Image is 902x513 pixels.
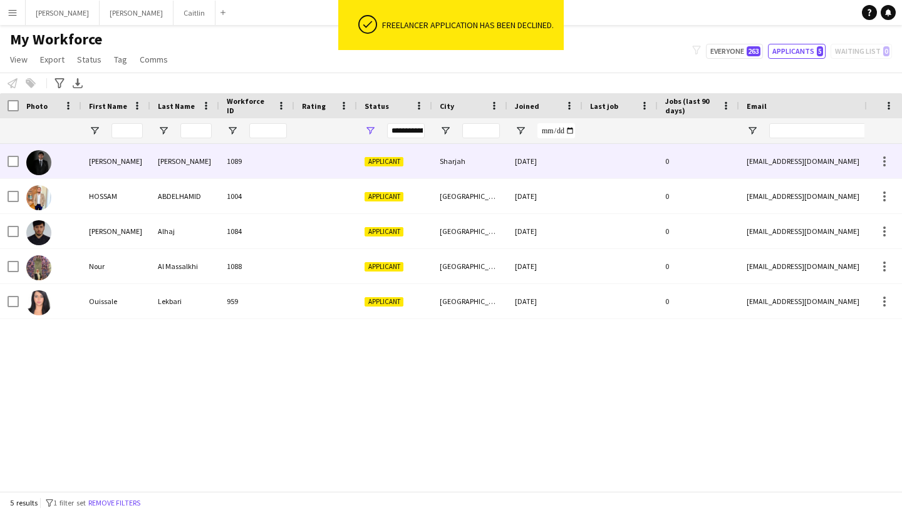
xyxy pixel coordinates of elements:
[26,1,100,25] button: [PERSON_NAME]
[432,144,507,178] div: Sharjah
[665,96,717,115] span: Jobs (last 90 days)
[89,125,100,136] button: Open Filter Menu
[440,101,454,111] span: City
[158,125,169,136] button: Open Filter Menu
[111,123,143,138] input: First Name Filter Input
[658,179,739,213] div: 0
[26,150,51,175] img: Abdullah Alshawi
[26,101,48,111] span: Photo
[35,51,70,68] a: Export
[100,1,174,25] button: [PERSON_NAME]
[89,101,127,111] span: First Name
[365,227,403,236] span: Applicant
[432,249,507,283] div: [GEOGRAPHIC_DATA]
[365,192,403,201] span: Applicant
[462,123,500,138] input: City Filter Input
[590,101,618,111] span: Last job
[507,179,583,213] div: [DATE]
[26,220,51,245] img: Mohammed Alhaj
[768,44,826,59] button: Applicants5
[432,214,507,248] div: [GEOGRAPHIC_DATA]
[219,144,294,178] div: 1089
[432,284,507,318] div: [GEOGRAPHIC_DATA]
[81,179,150,213] div: HOSSAM
[219,249,294,283] div: 1088
[219,284,294,318] div: 959
[26,255,51,280] img: Nour Al Massalkhi
[227,96,272,115] span: Workforce ID
[70,76,85,91] app-action-btn: Export XLSX
[817,46,823,56] span: 5
[365,125,376,136] button: Open Filter Menu
[180,123,212,138] input: Last Name Filter Input
[150,284,219,318] div: Lekbari
[747,101,767,111] span: Email
[109,51,132,68] a: Tag
[658,214,739,248] div: 0
[747,46,760,56] span: 263
[365,297,403,307] span: Applicant
[86,496,143,510] button: Remove filters
[658,284,739,318] div: 0
[81,249,150,283] div: Nour
[81,284,150,318] div: Ouissale
[114,54,127,65] span: Tag
[507,144,583,178] div: [DATE]
[432,179,507,213] div: [GEOGRAPHIC_DATA]
[658,144,739,178] div: 0
[219,214,294,248] div: 1084
[140,54,168,65] span: Comms
[26,185,51,210] img: HOSSAM ABDELHAMID
[440,125,451,136] button: Open Filter Menu
[150,179,219,213] div: ABDELHAMID
[507,284,583,318] div: [DATE]
[72,51,106,68] a: Status
[77,54,101,65] span: Status
[5,51,33,68] a: View
[515,125,526,136] button: Open Filter Menu
[53,498,86,507] span: 1 filter set
[227,125,238,136] button: Open Filter Menu
[81,214,150,248] div: [PERSON_NAME]
[150,144,219,178] div: [PERSON_NAME]
[174,1,215,25] button: Caitlin
[249,123,287,138] input: Workforce ID Filter Input
[365,262,403,272] span: Applicant
[537,123,575,138] input: Joined Filter Input
[302,101,326,111] span: Rating
[365,157,403,166] span: Applicant
[507,249,583,283] div: [DATE]
[706,44,763,59] button: Everyone263
[658,249,739,283] div: 0
[365,101,389,111] span: Status
[382,19,559,31] div: Freelancer application has been declined.
[81,144,150,178] div: [PERSON_NAME]
[150,214,219,248] div: Alhaj
[40,54,65,65] span: Export
[10,30,102,49] span: My Workforce
[158,101,195,111] span: Last Name
[515,101,539,111] span: Joined
[150,249,219,283] div: Al Massalkhi
[135,51,173,68] a: Comms
[219,179,294,213] div: 1004
[10,54,28,65] span: View
[52,76,67,91] app-action-btn: Advanced filters
[507,214,583,248] div: [DATE]
[26,290,51,315] img: Ouissale Lekbari
[747,125,758,136] button: Open Filter Menu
